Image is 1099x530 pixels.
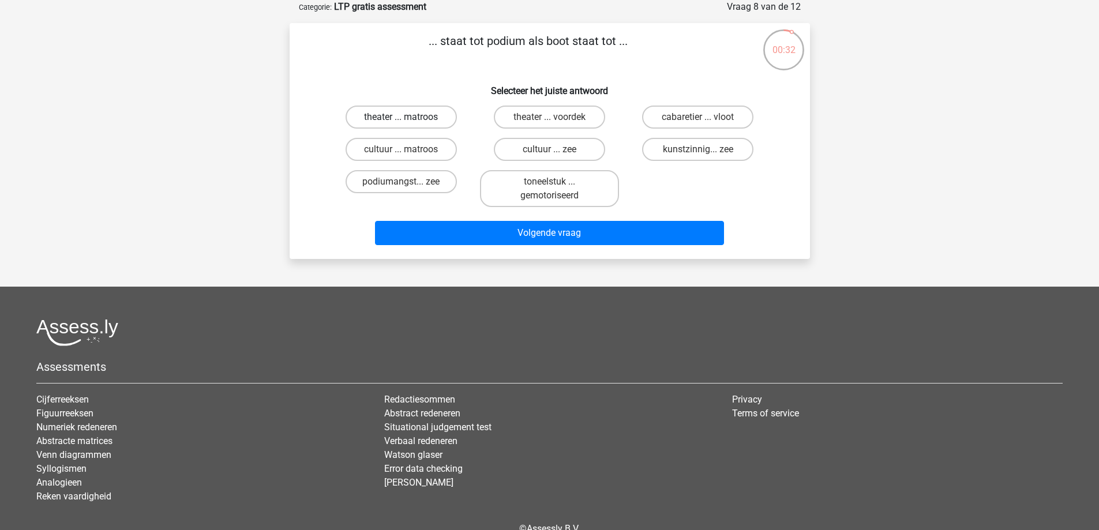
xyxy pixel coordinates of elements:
a: Analogieen [36,477,82,488]
a: Figuurreeksen [36,408,93,419]
h5: Assessments [36,360,1063,374]
label: kunstzinnig... zee [642,138,753,161]
a: Privacy [732,394,762,405]
a: Venn diagrammen [36,449,111,460]
a: Abstracte matrices [36,435,112,446]
label: theater ... voordek [494,106,605,129]
a: Reken vaardigheid [36,491,111,502]
label: theater ... matroos [346,106,457,129]
a: Watson glaser [384,449,442,460]
a: Redactiesommen [384,394,455,405]
label: cultuur ... matroos [346,138,457,161]
label: cabaretier ... vloot [642,106,753,129]
div: 00:32 [762,28,805,57]
h6: Selecteer het juiste antwoord [308,76,792,96]
label: toneelstuk ... gemotoriseerd [480,170,619,207]
a: [PERSON_NAME] [384,477,453,488]
a: Terms of service [732,408,799,419]
a: Verbaal redeneren [384,435,457,446]
a: Cijferreeksen [36,394,89,405]
label: cultuur ... zee [494,138,605,161]
a: Situational judgement test [384,422,492,433]
label: podiumangst... zee [346,170,457,193]
a: Numeriek redeneren [36,422,117,433]
button: Volgende vraag [375,221,724,245]
a: Abstract redeneren [384,408,460,419]
img: Assessly logo [36,319,118,346]
small: Categorie: [299,3,332,12]
strong: LTP gratis assessment [334,1,426,12]
a: Error data checking [384,463,463,474]
p: ... staat tot podium als boot staat tot ... [308,32,748,67]
a: Syllogismen [36,463,87,474]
